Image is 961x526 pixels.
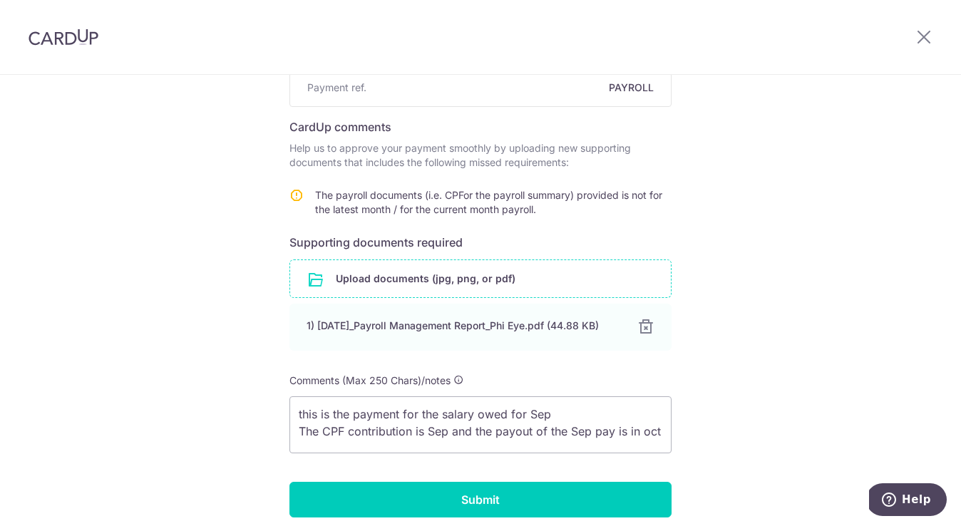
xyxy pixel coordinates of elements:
img: CardUp [29,29,98,46]
span: Payment ref. [307,81,366,95]
h6: CardUp comments [289,118,672,135]
span: Comments (Max 250 Chars)/notes [289,374,451,386]
p: Help us to approve your payment smoothly by uploading new supporting documents that includes the ... [289,141,672,170]
div: Upload documents (jpg, png, or pdf) [289,259,672,298]
input: Submit [289,482,672,517]
div: 1) [DATE]_Payroll Management Report_Phi Eye.pdf (44.88 KB) [307,319,620,333]
span: PAYROLL [372,81,654,95]
span: The payroll documents (i.e. CPFor the payroll summary) provided is not for the latest month / for... [315,189,662,215]
iframe: Opens a widget where you can find more information [869,483,947,519]
h6: Supporting documents required [289,234,672,251]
